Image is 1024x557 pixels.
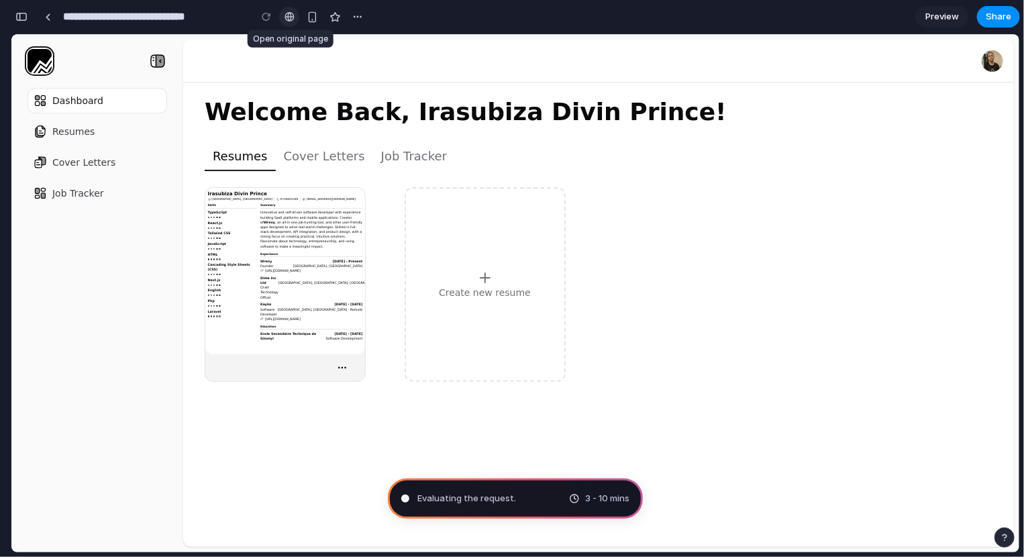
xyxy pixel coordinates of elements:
[264,107,362,137] button: Cover Letters
[986,10,1011,23] span: Share
[193,107,264,137] button: Resumes
[193,64,715,91] h1: Welcome Back, Irasubiza Divin Prince!
[17,147,155,171] a: Job Tracker
[925,10,959,23] span: Preview
[970,16,992,38] img: Irasubiza Divin Prince
[427,252,519,265] p: Create new resume
[977,6,1020,28] button: Share
[393,153,554,348] button: Create new resume
[585,492,629,505] span: 3 - 10 mins
[417,492,516,505] span: Evaluating the request .
[17,85,155,109] a: Resumes
[17,116,155,140] a: Cover Letters
[915,6,969,28] a: Preview
[362,107,444,137] button: Job Tracker
[17,54,155,79] a: Dashboard
[248,30,334,48] div: Open original page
